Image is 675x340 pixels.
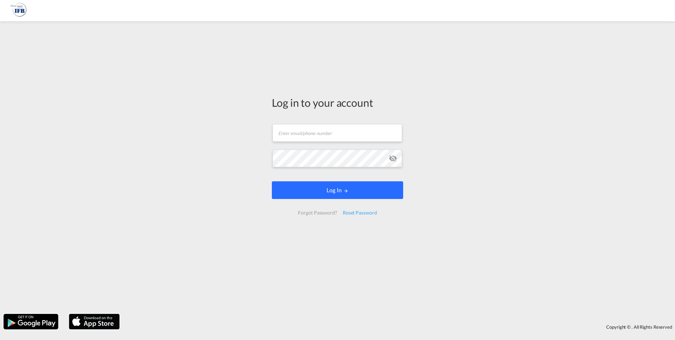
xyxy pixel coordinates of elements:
[272,181,403,199] button: LOGIN
[123,321,675,333] div: Copyright © . All Rights Reserved
[340,206,380,219] div: Reset Password
[272,95,403,110] div: Log in to your account
[273,124,402,142] input: Enter email/phone number
[3,313,59,330] img: google.png
[295,206,340,219] div: Forgot Password?
[11,3,26,19] img: 1f261f00256b11eeaf3d89493e6660f9.png
[68,313,120,330] img: apple.png
[389,154,397,163] md-icon: icon-eye-off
